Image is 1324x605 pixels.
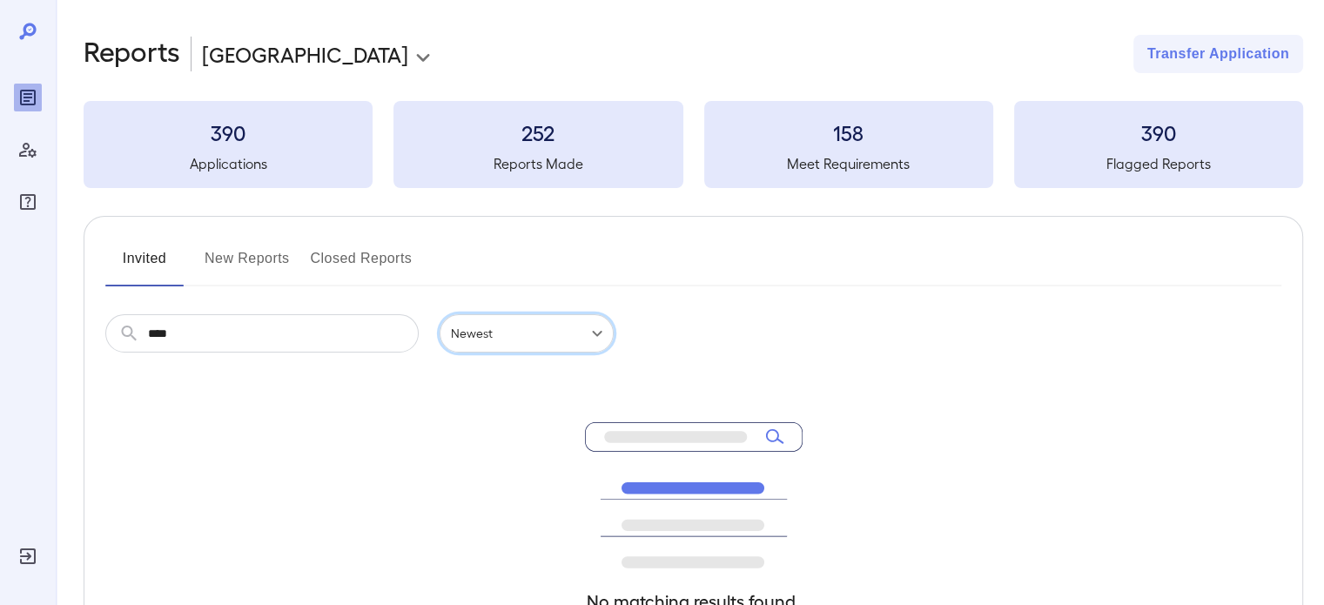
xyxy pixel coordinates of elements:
[14,542,42,570] div: Log Out
[84,35,180,73] h2: Reports
[1014,153,1303,174] h5: Flagged Reports
[205,245,290,286] button: New Reports
[311,245,413,286] button: Closed Reports
[704,153,993,174] h5: Meet Requirements
[393,118,682,146] h3: 252
[704,118,993,146] h3: 158
[84,118,373,146] h3: 390
[1014,118,1303,146] h3: 390
[393,153,682,174] h5: Reports Made
[14,136,42,164] div: Manage Users
[84,101,1303,188] summary: 390Applications252Reports Made158Meet Requirements390Flagged Reports
[105,245,184,286] button: Invited
[14,188,42,216] div: FAQ
[14,84,42,111] div: Reports
[440,314,614,353] div: Newest
[202,40,408,68] p: [GEOGRAPHIC_DATA]
[84,153,373,174] h5: Applications
[1133,35,1303,73] button: Transfer Application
